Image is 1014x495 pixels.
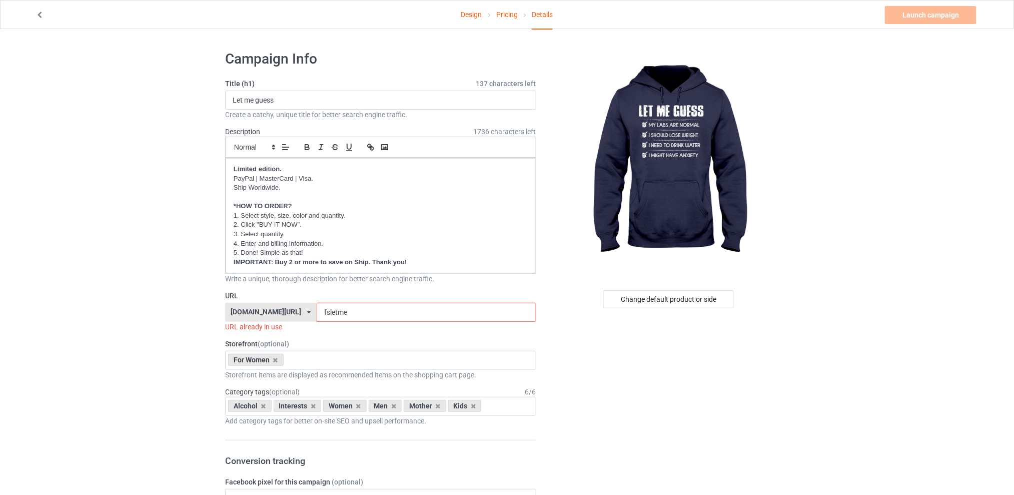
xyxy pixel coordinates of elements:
[532,1,553,30] div: Details
[225,322,536,332] div: URL already in use
[332,478,363,486] span: (optional)
[225,387,300,397] label: Category tags
[234,220,528,230] p: 2. Click "BUY IT NOW".
[225,128,260,136] label: Description
[234,248,528,258] p: 5. Done! Simple as that!
[231,308,302,315] div: [DOMAIN_NAME][URL]
[225,370,536,380] div: Storefront items are displayed as recommended items on the shopping cart page.
[225,477,536,487] label: Facebook pixel for this campaign
[225,291,536,301] label: URL
[225,274,536,284] div: Write a unique, thorough description for better search engine traffic.
[269,388,300,396] span: (optional)
[496,1,518,29] a: Pricing
[461,1,482,29] a: Design
[234,174,528,184] p: PayPal | MasterCard | Visa.
[448,400,482,412] div: Kids
[225,455,536,466] h3: Conversion tracking
[274,400,322,412] div: Interests
[323,400,367,412] div: Women
[404,400,446,412] div: Mother
[234,202,292,210] strong: *HOW TO ORDER?
[525,387,536,397] div: 6 / 6
[225,416,536,426] div: Add category tags for better on-site SEO and upsell performance.
[258,340,289,348] span: (optional)
[234,258,407,266] strong: IMPORTANT: Buy 2 or more to save on Ship. Thank you!
[603,290,734,308] div: Change default product or side
[369,400,402,412] div: Men
[225,50,536,68] h1: Campaign Info
[476,79,536,89] span: 137 characters left
[234,165,282,173] strong: Limited edition.
[234,239,528,249] p: 4. Enter and billing information.
[474,127,536,137] span: 1736 characters left
[225,110,536,120] div: Create a catchy, unique title for better search engine traffic.
[228,354,284,366] div: For Women
[228,400,272,412] div: Alcohol
[225,339,536,349] label: Storefront
[234,183,528,193] p: Ship Worldwide.
[234,211,528,221] p: 1. Select style, size, color and quantity.
[234,230,528,239] p: 3. Select quantity.
[225,79,536,89] label: Title (h1)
